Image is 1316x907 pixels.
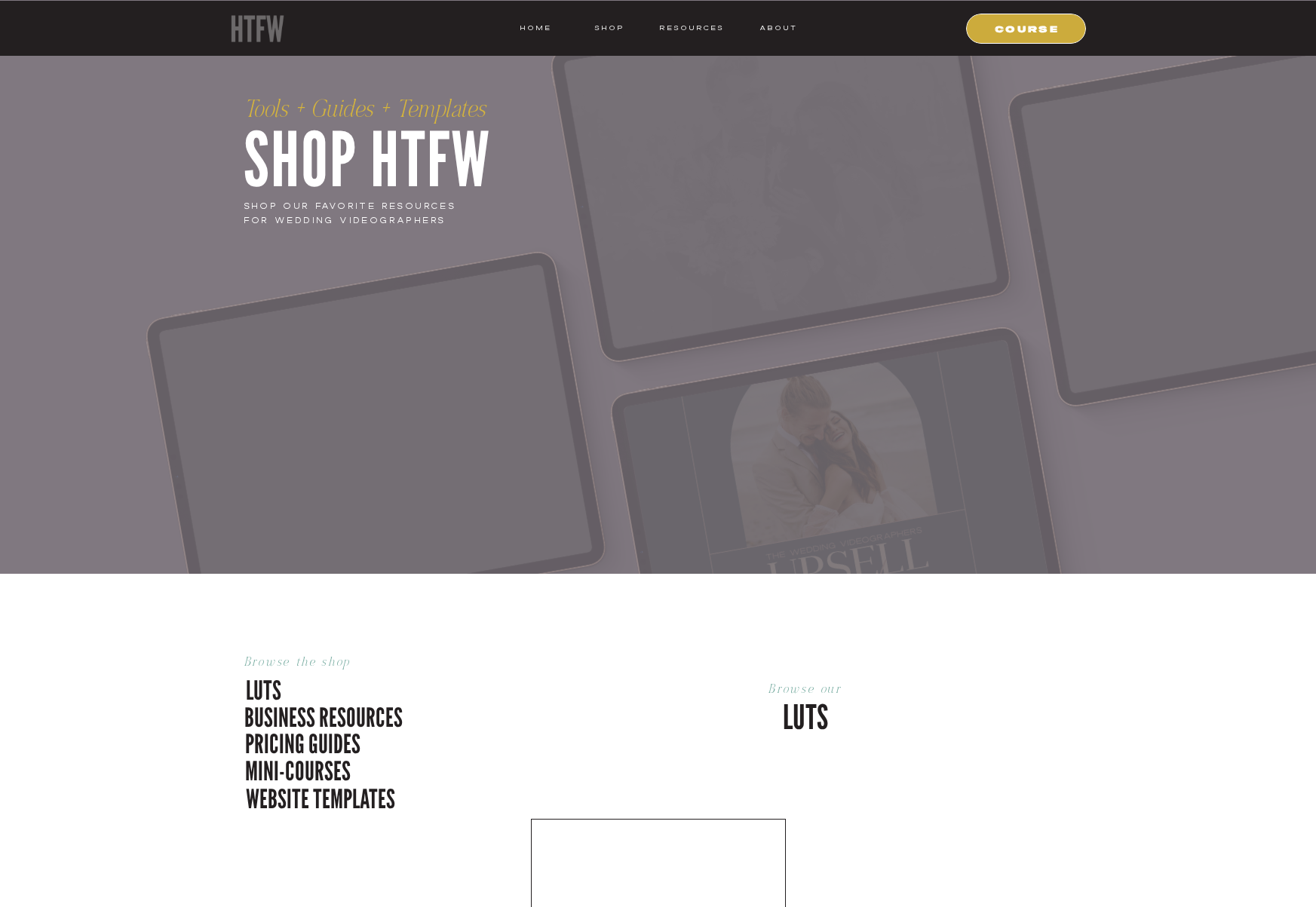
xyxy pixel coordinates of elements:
a: mini-courses [245,752,416,784]
a: ABOUT [759,21,797,35]
a: pricing guides [245,725,438,757]
a: COURSE [976,21,1078,35]
h1: Shop HTFW [244,106,648,192]
a: shop [580,21,640,35]
p: shop our favorite resources for wedding videographers [244,199,485,229]
p: LUTS [567,693,1044,737]
p: Browse the shop [244,654,474,672]
p: Browse our [567,681,1044,699]
a: luts [246,672,399,703]
a: business resources [244,699,420,731]
a: website templates [246,780,399,812]
a: HOME [520,21,551,35]
a: resources [654,21,724,35]
p: Tools + Guides + Templates [244,96,636,124]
